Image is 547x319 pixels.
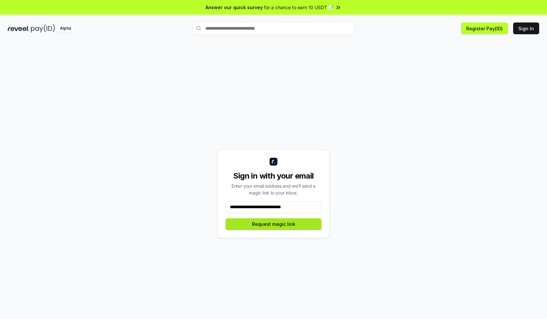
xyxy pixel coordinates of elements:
button: Sign In [513,22,539,34]
button: Register Pay(ID) [461,22,508,34]
img: logo_small [270,158,277,166]
span: Answer our quick survey [205,4,263,11]
img: pay_id [31,24,55,33]
div: Sign in with your email [226,171,321,181]
div: Enter your email address and we’ll send a magic link to your inbox. [226,182,321,196]
img: reveel_dark [8,24,30,33]
div: Alpha [56,24,75,33]
span: for a chance to earn 10 USDT 📝 [264,4,334,11]
button: Request magic link [226,218,321,230]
